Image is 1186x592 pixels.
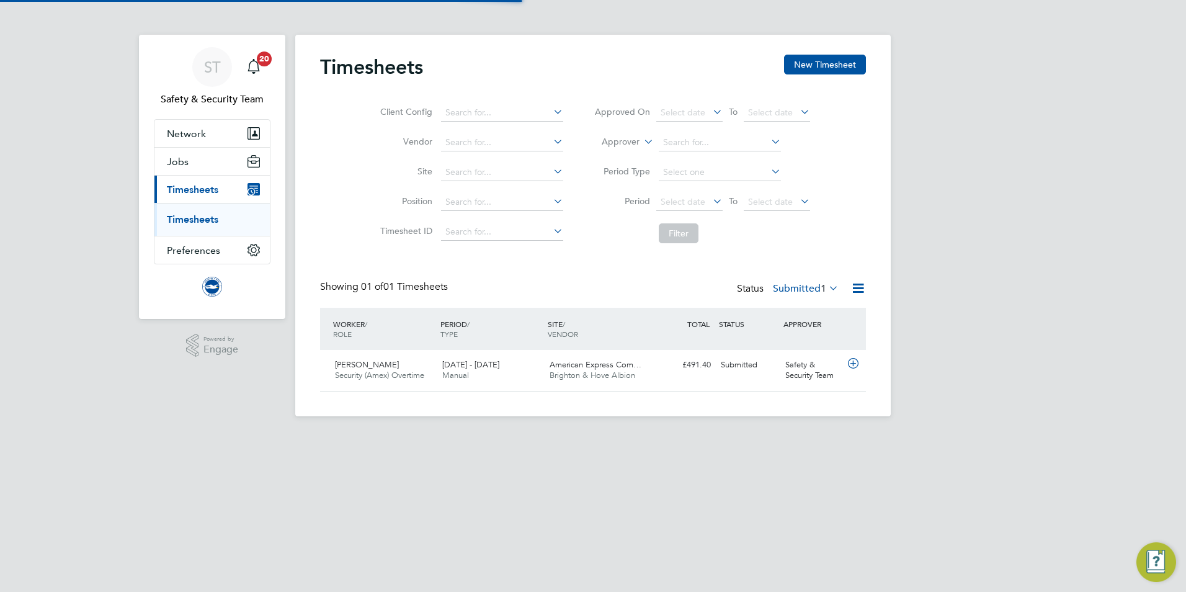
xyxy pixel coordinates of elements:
span: Engage [203,344,238,355]
span: 01 Timesheets [361,280,448,293]
div: Timesheets [154,203,270,236]
span: / [365,319,367,329]
a: Go to home page [154,277,270,297]
button: Filter [659,223,698,243]
div: Submitted [716,355,780,375]
span: [DATE] - [DATE] [442,359,499,370]
button: Preferences [154,236,270,264]
span: Security (Amex) Overtime [335,370,424,380]
span: 1 [821,282,826,295]
span: TOTAL [687,319,710,329]
div: Status [737,280,841,298]
div: Showing [320,280,450,294]
span: Select date [748,196,793,207]
h2: Timesheets [320,55,423,79]
span: American Express Com… [550,359,641,370]
div: SITE [545,313,652,345]
span: [PERSON_NAME] [335,359,399,370]
span: Powered by [203,334,238,344]
label: Client Config [377,106,432,117]
label: Approver [584,136,640,148]
span: Brighton & Hove Albion [550,370,635,380]
div: WORKER [330,313,437,345]
button: Timesheets [154,176,270,203]
input: Search for... [441,223,563,241]
label: Submitted [773,282,839,295]
span: Preferences [167,244,220,256]
div: STATUS [716,313,780,335]
input: Search for... [441,194,563,211]
div: PERIOD [437,313,545,345]
button: Jobs [154,148,270,175]
img: brightonandhovealbion-logo-retina.png [202,277,222,297]
label: Timesheet ID [377,225,432,236]
label: Site [377,166,432,177]
input: Search for... [441,134,563,151]
span: Safety & Security Team [154,92,270,107]
span: / [563,319,565,329]
span: Select date [661,107,705,118]
span: 20 [257,52,272,66]
input: Search for... [441,164,563,181]
span: Timesheets [167,184,218,195]
span: Jobs [167,156,189,168]
div: £491.40 [651,355,716,375]
span: ROLE [333,329,352,339]
a: STSafety & Security Team [154,47,270,107]
button: Engage Resource Center [1136,542,1176,582]
label: Period Type [594,166,650,177]
input: Select one [659,164,781,181]
label: Vendor [377,136,432,147]
span: VENDOR [548,329,578,339]
input: Search for... [659,134,781,151]
div: Safety & Security Team [780,355,845,386]
label: Position [377,195,432,207]
input: Search for... [441,104,563,122]
span: To [725,104,741,120]
label: Period [594,195,650,207]
label: Approved On [594,106,650,117]
a: Powered byEngage [186,334,239,357]
button: New Timesheet [784,55,866,74]
nav: Main navigation [139,35,285,319]
span: Manual [442,370,469,380]
span: ST [204,59,221,75]
span: / [467,319,470,329]
a: 20 [241,47,266,87]
span: Network [167,128,206,140]
div: APPROVER [780,313,845,335]
span: Select date [661,196,705,207]
a: Timesheets [167,213,218,225]
span: Select date [748,107,793,118]
span: To [725,193,741,209]
span: TYPE [440,329,458,339]
button: Network [154,120,270,147]
span: 01 of [361,280,383,293]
